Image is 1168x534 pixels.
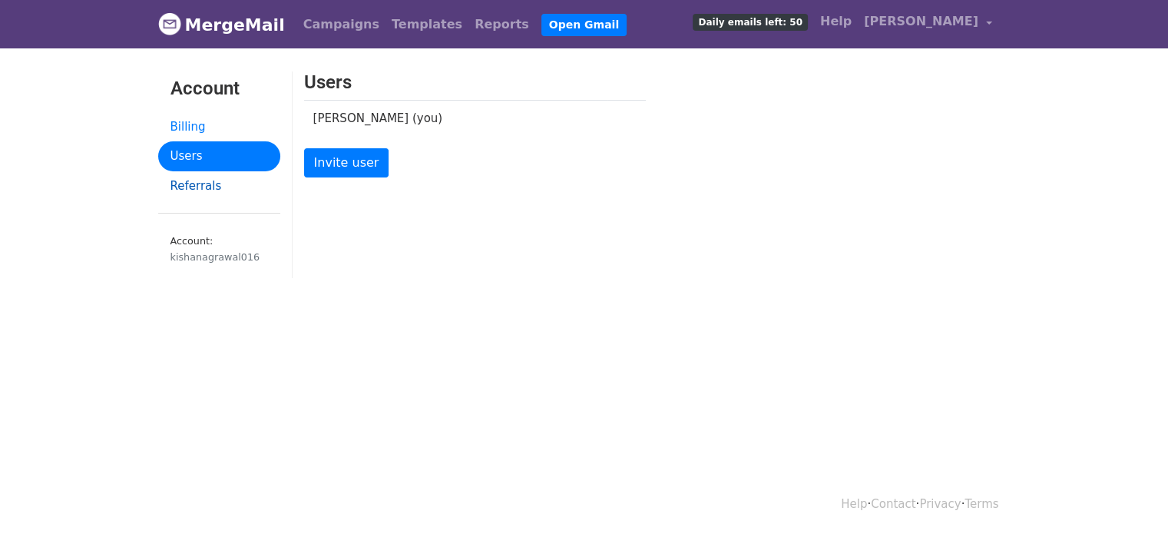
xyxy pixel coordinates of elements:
[541,14,627,36] a: Open Gmail
[158,12,181,35] img: MergeMail logo
[687,6,813,37] a: Daily emails left: 50
[965,497,998,511] a: Terms
[304,100,608,136] td: [PERSON_NAME] (you)
[468,9,535,40] a: Reports
[170,78,268,100] h3: Account
[814,6,858,37] a: Help
[304,71,646,94] h3: Users
[871,497,915,511] a: Contact
[858,6,998,42] a: [PERSON_NAME]
[304,148,389,177] a: Invite user
[158,112,280,142] a: Billing
[158,141,280,171] a: Users
[919,497,961,511] a: Privacy
[158,171,280,201] a: Referrals
[693,14,807,31] span: Daily emails left: 50
[158,8,285,41] a: MergeMail
[864,12,978,31] span: [PERSON_NAME]
[170,250,268,264] div: kishanagrawal016
[841,497,867,511] a: Help
[385,9,468,40] a: Templates
[170,235,268,264] small: Account:
[297,9,385,40] a: Campaigns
